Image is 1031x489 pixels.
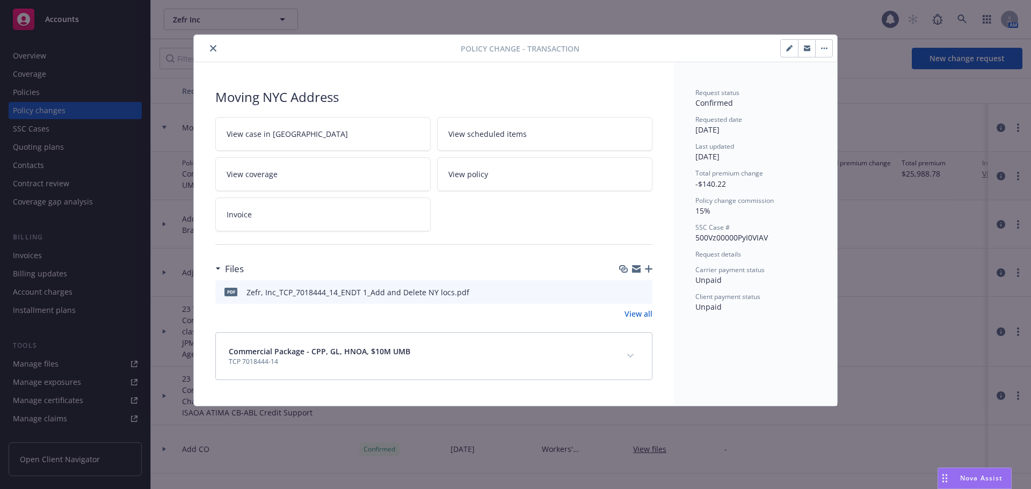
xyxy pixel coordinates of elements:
span: Invoice [227,209,252,220]
span: 15% [695,206,710,216]
span: TCP 7018444-14 [229,357,410,367]
div: Files [215,262,244,276]
span: View policy [448,169,488,180]
button: expand content [622,347,639,364]
span: View case in [GEOGRAPHIC_DATA] [227,128,348,140]
button: download file [621,287,630,298]
div: Drag to move [938,468,952,488]
span: -$140.22 [695,179,726,189]
div: Moving NYC Address [215,88,652,106]
a: Invoice [215,198,431,231]
a: View all [625,308,652,319]
button: preview file [638,287,648,298]
span: Client payment status [695,292,760,301]
span: Confirmed [695,98,733,108]
span: Commercial Package - CPP, GL, HNOA, $10M UMB [229,346,410,357]
span: 500Vz00000PyI0VIAV [695,232,768,243]
span: pdf [224,288,237,296]
span: Requested date [695,115,742,124]
span: [DATE] [695,125,720,135]
a: View scheduled items [437,117,652,151]
h3: Files [225,262,244,276]
span: View scheduled items [448,128,527,140]
div: Zefr, Inc_TCP_7018444_14_ENDT 1_Add and Delete NY locs.pdf [246,287,469,298]
span: [DATE] [695,151,720,162]
button: Nova Assist [938,468,1012,489]
div: Commercial Package - CPP, GL, HNOA, $10M UMBTCP 7018444-14expand content [216,333,652,379]
span: Request details [695,250,741,259]
span: Total premium change [695,169,763,178]
span: Last updated [695,142,734,151]
span: Policy change - Transaction [461,43,579,54]
span: View coverage [227,169,278,180]
button: close [207,42,220,55]
a: View policy [437,157,652,191]
span: Unpaid [695,275,722,285]
span: Request status [695,88,739,97]
a: View case in [GEOGRAPHIC_DATA] [215,117,431,151]
a: View coverage [215,157,431,191]
span: Policy change commission [695,196,774,205]
span: SSC Case # [695,223,730,232]
span: Unpaid [695,302,722,312]
span: Carrier payment status [695,265,765,274]
span: Nova Assist [960,473,1003,483]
